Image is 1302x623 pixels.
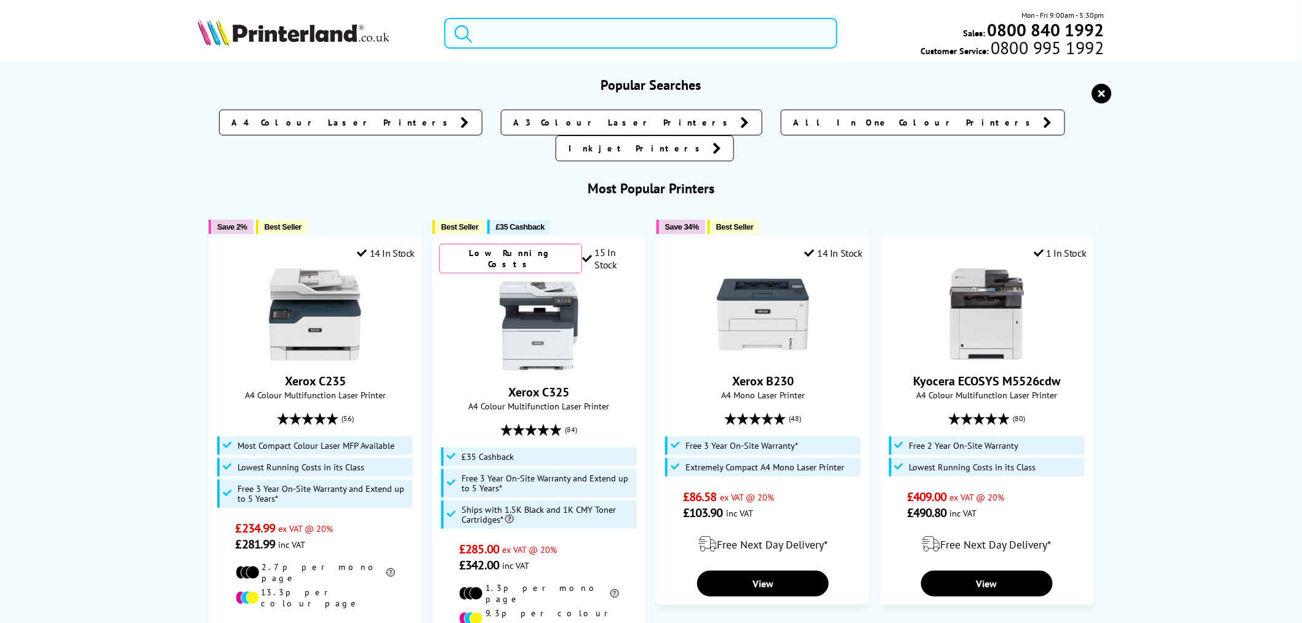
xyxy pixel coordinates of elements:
[501,110,762,135] a: A3 Colour Laser Printers
[493,279,585,372] img: Xerox C325
[685,462,844,472] span: Extremely Compact A4 Mono Laser Printer
[496,222,545,231] span: £35 Cashback
[909,462,1036,472] span: Lowest Running Costs in its Class
[459,541,499,557] span: £285.00
[720,491,775,503] span: ex VAT @ 20%
[198,18,389,46] img: Printerland Logo
[461,452,514,462] span: £35 Cashback
[256,220,308,234] button: Best Seller
[487,220,551,234] button: £35 Cashback
[439,244,582,273] div: Low Running Costs
[685,441,798,451] span: Free 3 Year On-Site Warranty*
[278,539,305,550] span: inc VAT
[921,42,1104,57] span: Customer Service:
[941,268,1033,361] img: Kyocera ECOSYS M5526cdw
[238,462,364,472] span: Lowest Running Costs in its Class
[986,24,1104,36] a: 0800 840 1992
[789,407,801,430] span: (48)
[717,268,809,361] img: Xerox B230
[493,362,585,374] a: Xerox C325
[665,222,699,231] span: Save 34%
[964,27,986,39] span: Sales:
[439,400,639,412] span: A4 Colour Multifunction Laser Printer
[1034,247,1087,259] div: 1 In Stock
[569,142,706,155] span: Inkjet Printers
[657,220,705,234] button: Save 34%
[341,407,354,430] span: (56)
[236,587,395,609] li: 13.3p per colour page
[794,116,1037,129] span: All In One Colour Printers
[717,351,809,363] a: Xerox B230
[913,373,1060,389] a: Kyocera ECOSYS M5526cdw
[988,18,1104,41] b: 0800 840 1992
[502,560,529,571] span: inc VAT
[265,222,302,231] span: Best Seller
[1013,407,1025,430] span: (80)
[509,384,570,400] a: Xerox C325
[781,110,1065,135] a: All In One Colour Printers
[941,351,1033,363] a: Kyocera ECOSYS M5526cdw
[459,582,618,605] li: 1.3p per mono page
[556,135,734,161] a: Inkjet Printers
[663,527,863,561] div: modal_delivery
[269,351,361,363] a: Xerox C235
[209,220,253,234] button: Save 2%
[582,246,639,271] div: 15 In Stock
[215,389,415,401] span: A4 Colour Multifunction Laser Printer
[907,489,947,505] span: £409.00
[198,180,1104,197] h3: Most Popular Printers
[950,491,1005,503] span: ex VAT @ 20%
[232,116,455,129] span: A4 Colour Laser Printers
[433,220,485,234] button: Best Seller
[732,373,794,389] a: Xerox B230
[887,527,1087,561] div: modal_delivery
[989,42,1104,54] span: 0800 995 1992
[219,110,482,135] a: A4 Colour Laser Printers
[907,505,947,521] span: £490.80
[238,441,394,451] span: Most Compact Colour Laser MFP Available
[887,389,1087,401] span: A4 Colour Multifunction Laser Printer
[514,116,735,129] span: A3 Colour Laser Printers
[663,389,863,401] span: A4 Mono Laser Printer
[950,507,977,519] span: inc VAT
[236,561,395,584] li: 2.7p per mono page
[238,484,410,504] span: Free 3 Year On-Site Warranty and Extend up to 5 Years*
[921,571,1053,597] a: View
[269,268,361,361] img: Xerox C235
[805,247,863,259] div: 14 In Stock
[236,520,276,536] span: £234.99
[708,220,760,234] button: Best Seller
[198,76,1104,94] h3: Popular Searches
[357,247,415,259] div: 14 In Stock
[236,536,276,552] span: £281.99
[461,505,634,525] span: Ships with 1.5K Black and 1K CMY Toner Cartridges*
[444,18,837,49] input: Sear
[1022,9,1104,21] span: Mon - Fri 9:00am - 5:30pm
[198,18,428,48] a: Printerland Logo
[217,222,247,231] span: Save 2%
[716,222,754,231] span: Best Seller
[683,505,723,521] span: £103.90
[726,507,753,519] span: inc VAT
[285,373,346,389] a: Xerox C235
[441,222,479,231] span: Best Seller
[909,441,1019,451] span: Free 2 Year On-Site Warranty
[697,571,829,597] a: View
[565,418,578,441] span: (84)
[459,557,499,573] span: £342.00
[278,523,333,534] span: ex VAT @ 20%
[461,473,634,493] span: Free 3 Year On-Site Warranty and Extend up to 5 Years*
[683,489,717,505] span: £86.58
[502,544,557,555] span: ex VAT @ 20%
